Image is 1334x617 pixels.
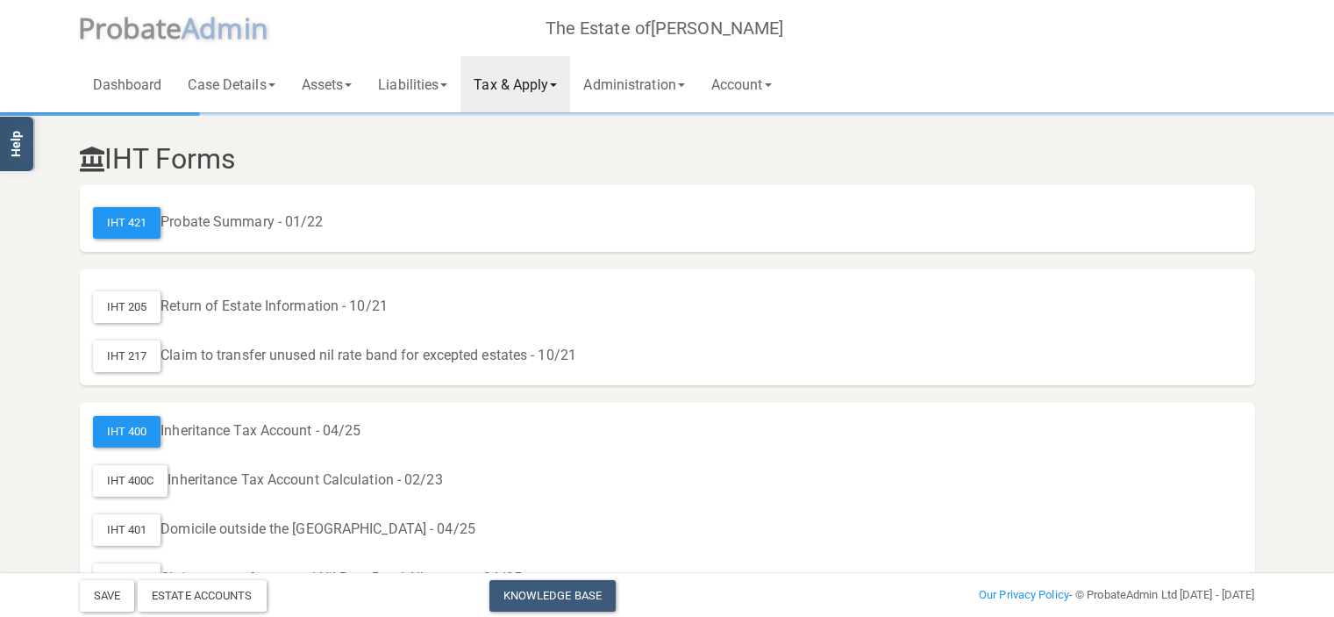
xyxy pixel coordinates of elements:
div: IHT 400 [93,416,161,448]
div: IHT 217 [93,341,161,372]
div: Claim to transfer unused nil rate band for excepted estates - 10/21 [93,341,1242,372]
a: Case Details [175,56,288,112]
div: IHT 402 [93,563,161,595]
a: Dashboard [80,56,175,112]
div: IHT 400C [93,465,168,497]
div: - © ProbateAdmin Ltd [DATE] - [DATE] [867,585,1268,606]
div: IHT 401 [93,514,161,546]
a: Administration [570,56,697,112]
a: Tax & Apply [460,56,570,112]
a: Account [698,56,785,112]
span: robate [95,9,182,47]
div: IHT 421 [93,207,161,239]
div: Inheritance Tax Account - 04/25 [93,416,1242,448]
div: Probate Summary - 01/22 [93,207,1242,239]
div: IHT 205 [93,291,161,323]
div: Domicile outside the [GEOGRAPHIC_DATA] - 04/25 [93,514,1242,546]
span: dmin [199,9,268,47]
button: Save [80,580,134,612]
a: Our Privacy Policy [979,588,1069,601]
h3: IHT Forms [80,144,1255,175]
div: Return of Estate Information - 10/21 [93,291,1242,323]
span: A [182,9,268,47]
a: Knowledge Base [489,580,616,612]
div: Estate Accounts [138,580,267,612]
a: Liabilities [365,56,460,112]
div: Claim to transfer unused Nil Rate Band Allowance - 04/25 [93,563,1242,595]
span: P [78,9,182,47]
a: Assets [289,56,366,112]
div: Inheritance Tax Account Calculation - 02/23 [93,465,1242,497]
